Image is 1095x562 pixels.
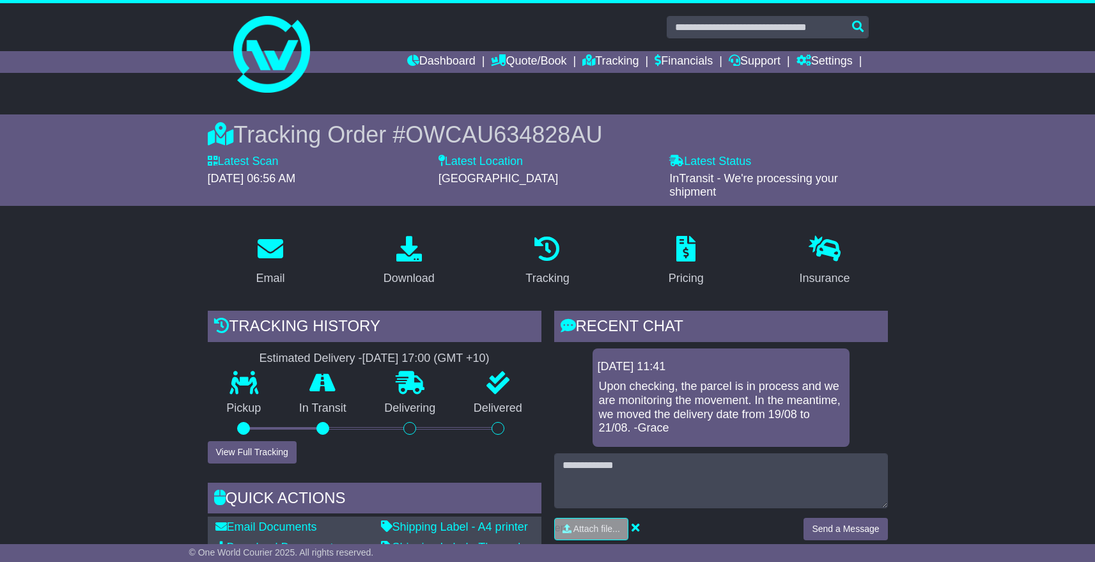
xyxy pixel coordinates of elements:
[215,520,317,533] a: Email Documents
[407,51,476,73] a: Dashboard
[208,155,279,169] label: Latest Scan
[804,518,887,540] button: Send a Message
[208,441,297,464] button: View Full Tracking
[669,270,704,287] div: Pricing
[796,51,853,73] a: Settings
[256,270,284,287] div: Email
[189,547,374,558] span: © One World Courier 2025. All rights reserved.
[405,121,602,148] span: OWCAU634828AU
[525,270,569,287] div: Tracking
[439,172,558,185] span: [GEOGRAPHIC_DATA]
[669,172,838,199] span: InTransit - We're processing your shipment
[375,231,443,292] a: Download
[554,311,888,345] div: RECENT CHAT
[366,402,455,416] p: Delivering
[208,402,281,416] p: Pickup
[208,311,541,345] div: Tracking history
[280,402,366,416] p: In Transit
[800,270,850,287] div: Insurance
[582,51,639,73] a: Tracking
[208,483,541,517] div: Quick Actions
[384,270,435,287] div: Download
[208,121,888,148] div: Tracking Order #
[208,172,296,185] span: [DATE] 06:56 AM
[247,231,293,292] a: Email
[215,541,339,554] a: Download Documents
[362,352,490,366] div: [DATE] 17:00 (GMT +10)
[598,360,844,374] div: [DATE] 11:41
[439,155,523,169] label: Latest Location
[454,402,541,416] p: Delivered
[491,51,566,73] a: Quote/Book
[381,520,528,533] a: Shipping Label - A4 printer
[599,380,843,435] p: Upon checking, the parcel is in process and we are monitoring the movement. In the meantime, we m...
[517,231,577,292] a: Tracking
[669,155,751,169] label: Latest Status
[729,51,780,73] a: Support
[660,231,712,292] a: Pricing
[655,51,713,73] a: Financials
[791,231,858,292] a: Insurance
[208,352,541,366] div: Estimated Delivery -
